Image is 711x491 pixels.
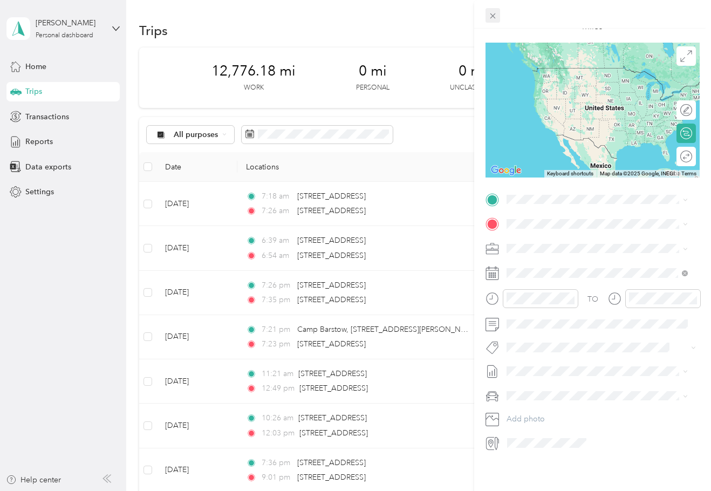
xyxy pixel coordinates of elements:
[600,171,675,176] span: Map data ©2025 Google, INEGI
[488,163,524,178] img: Google
[488,163,524,178] a: Open this area in Google Maps (opens a new window)
[587,294,598,305] div: TO
[651,431,711,491] iframe: Everlance-gr Chat Button Frame
[547,170,593,178] button: Keyboard shortcuts
[503,412,700,427] button: Add photo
